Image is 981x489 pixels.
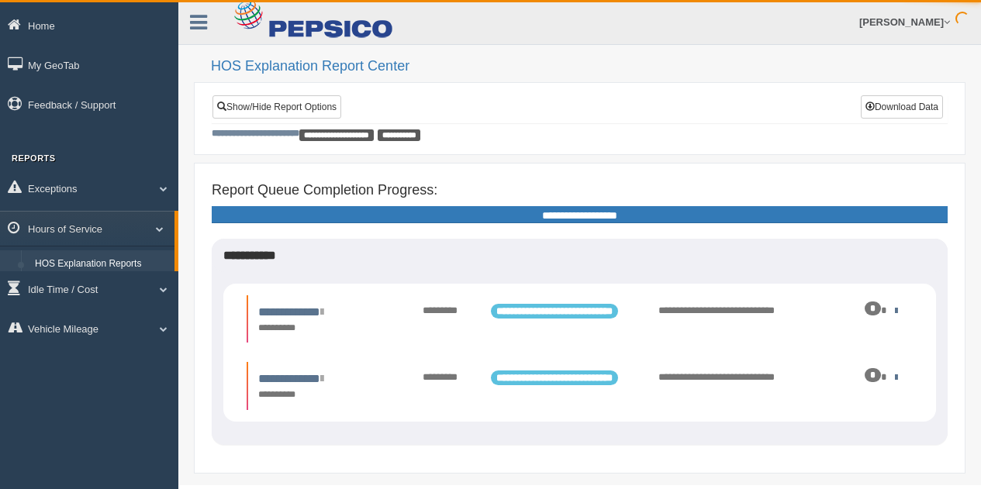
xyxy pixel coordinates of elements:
[247,362,913,409] li: Expand
[28,250,174,278] a: HOS Explanation Reports
[212,183,948,198] h4: Report Queue Completion Progress:
[211,59,965,74] h2: HOS Explanation Report Center
[247,295,913,343] li: Expand
[861,95,943,119] button: Download Data
[212,95,341,119] a: Show/Hide Report Options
